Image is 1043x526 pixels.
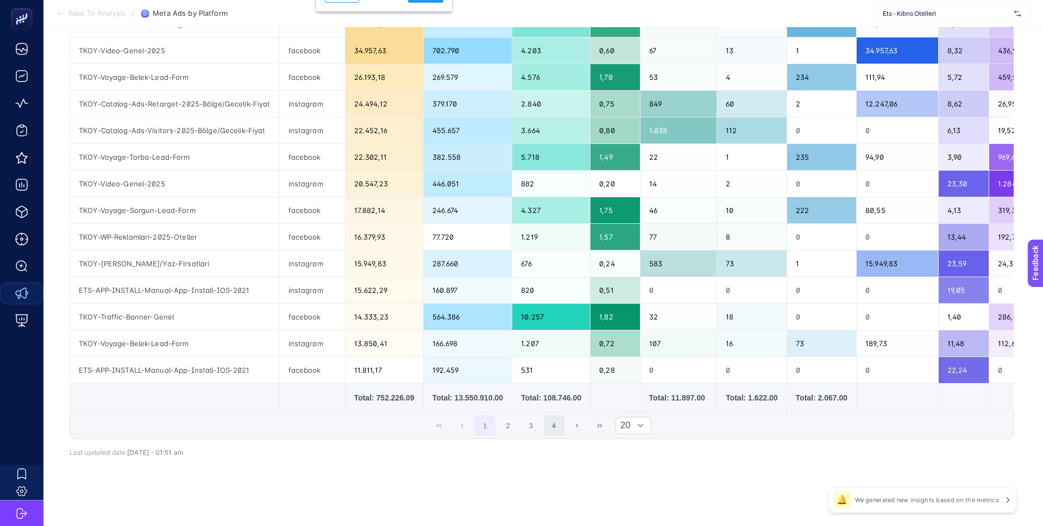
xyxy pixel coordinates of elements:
div: 531 [512,357,590,383]
div: facebook [280,144,345,170]
div: 24.494,12 [345,91,423,117]
div: 1,82 [590,304,639,330]
div: Total: 1.622.00 [726,392,777,403]
div: 16.379,93 [345,224,423,250]
div: 13.850,41 [345,330,423,356]
div: 0,28 [590,357,639,383]
div: TKOY-Traffic-Banner-Genel [70,304,279,330]
div: 67 [640,37,717,64]
div: 382.558 [424,144,512,170]
div: 1,75 [590,197,639,223]
div: TKOY-[PERSON_NAME]/Yaz-Firsatlari [70,251,279,277]
div: TKOY-Catalog-Ads-Visitors-2025-Bölge/Gecelik-Fiyat [70,117,279,143]
div: ETS-APP-INSTALL-Manual-App-Install-IOS-2021 [70,357,279,383]
span: Back To Analysis [68,9,125,18]
span: [DATE]・01:51 am [127,448,183,456]
span: Rows per page [616,417,630,434]
div: 820 [512,277,590,303]
div: 73 [787,330,856,356]
div: 583 [640,251,717,277]
div: 3.664 [512,117,590,143]
div: 34.957,63 [857,37,938,64]
div: 166.698 [424,330,512,356]
div: Total: 2.067.00 [796,392,847,403]
div: 1,70 [590,64,639,90]
div: Total: 13.550.910.00 [432,392,503,403]
div: 112 [717,117,786,143]
div: 0 [857,304,938,330]
div: 15.622,29 [345,277,423,303]
div: TKOY-Voyage-Belek-Lead-Form [70,64,279,90]
button: Last Page [589,415,610,436]
div: 882 [512,171,590,197]
div: TKOY-Voyage-Torba-Lead-Form [70,144,279,170]
div: 0 [857,224,938,250]
div: 4.203 [512,37,590,64]
div: 80,55 [857,197,938,223]
div: 15.949,83 [857,251,938,277]
div: 6,13 [939,117,989,143]
p: We generated new insights based on the metrics [855,496,999,504]
div: instagram [280,91,345,117]
div: 287.660 [424,251,512,277]
div: 0,80 [590,117,639,143]
div: 10.257 [512,304,590,330]
div: 26.193,18 [345,64,423,90]
div: 22.452,16 [345,117,423,143]
div: TKOY-WP-Reklamlari-2025-Oteller [70,224,279,250]
div: 446.051 [424,171,512,197]
div: 16 [717,330,786,356]
div: Total: 108.746.00 [521,392,581,403]
button: Next Page [567,415,587,436]
div: 0 [857,117,938,143]
div: 🔔 [833,491,851,509]
div: Total: 11.897.00 [649,392,708,403]
button: 1 [475,415,495,436]
div: 1,40 [939,304,989,330]
div: instagram [280,251,345,277]
div: instagram [280,277,345,303]
div: 14.333,23 [345,304,423,330]
div: 18 [717,304,786,330]
div: facebook [280,64,345,90]
div: 11.811,17 [345,357,423,383]
div: 4 [717,64,786,90]
div: 1 [787,251,856,277]
div: 22,24 [939,357,989,383]
div: ETS-APP-INSTALL-Manual-App-Install-IOS-2021 [70,277,279,303]
div: 0 [787,277,856,303]
div: 20.547,23 [345,171,423,197]
div: 19,05 [939,277,989,303]
div: 0,75 [590,91,639,117]
div: 379.170 [424,91,512,117]
div: 192.459 [424,357,512,383]
div: 34.957,63 [345,37,423,64]
div: 17.882,14 [345,197,423,223]
div: 235 [787,144,856,170]
div: TKOY-Catalog-Ads-Retarget-2025-Bölge/Gecelik-Fiyat [70,91,279,117]
div: facebook [280,357,345,383]
div: 0,20 [590,171,639,197]
div: 0,51 [590,277,639,303]
div: 77 [640,224,717,250]
div: 564.386 [424,304,512,330]
div: 4.576 [512,64,590,90]
span: Feedback [7,3,41,12]
div: 32 [640,304,717,330]
div: 0,24 [590,251,639,277]
div: 1 [717,144,786,170]
div: 0 [787,224,856,250]
div: 269.579 [424,64,512,90]
div: 246.674 [424,197,512,223]
div: 2 [787,91,856,117]
div: 23,59 [939,251,989,277]
div: 0 [787,171,856,197]
div: 5,72 [939,64,989,90]
div: 8,32 [939,37,989,64]
div: 73 [717,251,786,277]
div: 0 [787,304,856,330]
div: 0 [857,357,938,383]
div: 77.720 [424,224,512,250]
span: Meta Ads by Platform [153,9,228,18]
div: 111,94 [857,64,938,90]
